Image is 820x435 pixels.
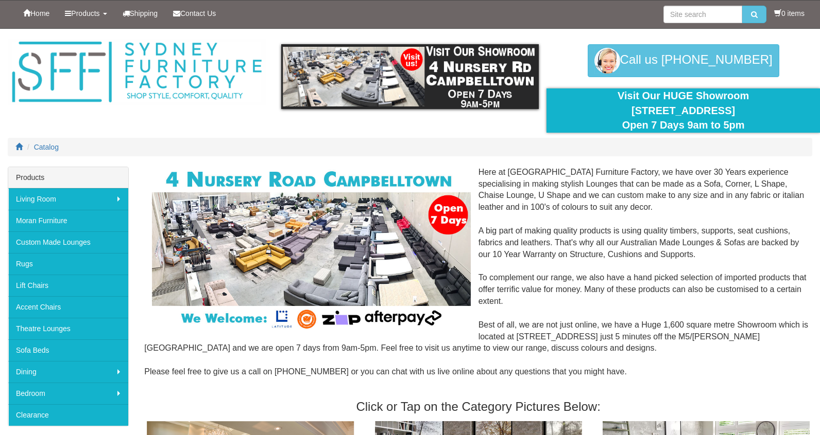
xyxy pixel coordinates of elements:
[8,318,128,339] a: Theatre Lounges
[115,1,166,26] a: Shipping
[152,167,470,332] img: Corner Modular Lounges
[144,167,812,390] div: Here at [GEOGRAPHIC_DATA] Furniture Factory, we have over 30 Years experience specialising in mak...
[663,6,742,23] input: Site search
[180,9,216,17] span: Contact Us
[8,339,128,361] a: Sofa Beds
[8,361,128,383] a: Dining
[774,8,805,19] li: 0 items
[165,1,224,26] a: Contact Us
[8,188,128,210] a: Living Room
[57,1,114,26] a: Products
[8,404,128,426] a: Clearance
[34,143,59,151] a: Catalog
[8,167,128,188] div: Products
[144,400,812,413] h3: Click or Tap on the Category Pictures Below:
[8,39,266,105] img: Sydney Furniture Factory
[554,88,812,133] div: Visit Our HUGE Showroom [STREET_ADDRESS] Open 7 Days 9am to 5pm
[8,383,128,404] a: Bedroom
[8,296,128,318] a: Accent Chairs
[8,231,128,253] a: Custom Made Lounges
[281,44,539,109] img: showroom.gif
[15,1,57,26] a: Home
[71,9,99,17] span: Products
[8,275,128,296] a: Lift Chairs
[30,9,49,17] span: Home
[8,210,128,231] a: Moran Furniture
[8,253,128,275] a: Rugs
[130,9,158,17] span: Shipping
